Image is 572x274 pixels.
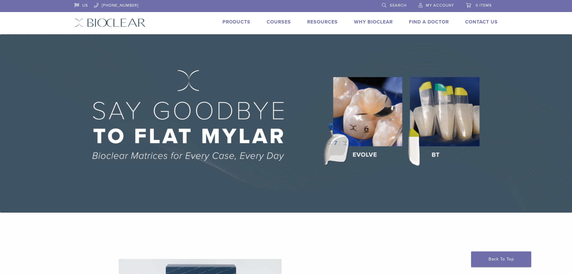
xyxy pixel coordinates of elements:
[390,3,407,8] span: Search
[222,19,250,25] a: Products
[307,19,338,25] a: Resources
[409,19,449,25] a: Find A Doctor
[267,19,291,25] a: Courses
[465,19,498,25] a: Contact Us
[471,251,531,267] a: Back To Top
[476,3,492,8] span: 0 items
[426,3,454,8] span: My Account
[74,18,146,27] img: Bioclear
[354,19,393,25] a: Why Bioclear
